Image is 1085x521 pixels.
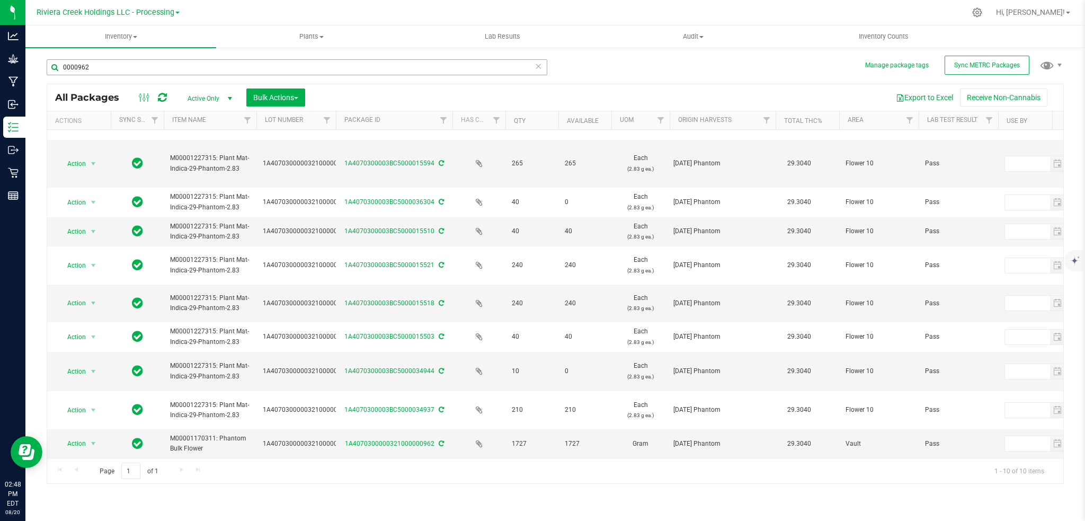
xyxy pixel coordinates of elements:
span: Pass [925,332,992,342]
a: Lot Number [265,116,303,123]
span: 265 [512,158,552,169]
span: 1A4070300000321000000962 [263,197,352,207]
span: 240 [512,260,552,270]
a: 1A4070300003BC5000015518 [344,299,434,307]
div: [DATE] Phantom [673,298,772,308]
span: select [87,364,100,379]
div: [DATE] Phantom [673,332,772,342]
a: 1A4070300003BC5000034937 [344,406,434,413]
span: select [87,258,100,273]
span: In Sync [132,258,143,272]
span: Inventory [25,32,216,41]
span: M00001170311: Phantom Bulk Flower [170,434,250,454]
span: Sync from Compliance System [437,299,444,307]
a: Filter [488,111,505,129]
span: Action [58,195,86,210]
a: Filter [981,111,998,129]
p: 02:48 PM EDT [5,480,21,508]
span: select [87,296,100,311]
span: Audit [598,32,788,41]
span: Pass [925,439,992,449]
p: (2.83 g ea.) [618,410,663,420]
button: Bulk Actions [246,89,305,107]
span: 0 [565,366,605,376]
span: 40 [512,197,552,207]
span: 29.3040 [782,195,816,210]
span: Gram [618,439,663,449]
a: Area [848,116,864,123]
span: 1 - 10 of 10 items [986,463,1053,479]
span: Each [618,361,663,381]
span: In Sync [132,224,143,239]
span: Sync from Compliance System [437,440,444,447]
a: Origin Harvests [678,116,732,123]
a: 1A4070300003BC5000015503 [344,333,434,340]
span: Pass [925,366,992,376]
span: 29.3040 [782,436,816,452]
a: Inventory Counts [788,25,979,48]
span: select [1050,258,1065,273]
span: 210 [565,405,605,415]
span: 240 [512,298,552,308]
a: 1A4070300003BC5000015510 [344,227,434,235]
span: 29.3040 [782,296,816,311]
span: M00001227315: Plant Mat-Indica-29-Phantom-2.83 [170,293,250,313]
a: Use By [1007,117,1027,125]
span: In Sync [132,364,143,378]
span: Page of 1 [91,463,167,479]
a: Audit [598,25,788,48]
span: M00001227315: Plant Mat-Indica-29-Phantom-2.83 [170,222,250,242]
span: 0 [565,197,605,207]
span: select [1050,330,1065,345]
span: In Sync [132,329,143,344]
span: Sync from Compliance System [437,227,444,235]
span: select [87,330,100,345]
a: 1A4070300003BC5000015521 [344,261,434,269]
a: 1A4070300003BC5000015594 [344,160,434,167]
span: Riviera Creek Holdings LLC - Processing [37,8,174,17]
span: Pass [925,158,992,169]
span: Each [618,400,663,420]
a: Inventory [25,25,216,48]
span: Pass [925,197,992,207]
span: select [87,224,100,239]
p: (2.83 g ea.) [618,303,663,313]
span: select [1050,436,1065,451]
a: UOM [620,116,634,123]
inline-svg: Manufacturing [8,76,19,87]
button: Manage package tags [865,61,929,70]
span: Action [58,436,86,451]
a: Lab Test Result [927,116,977,123]
span: 10 [512,366,552,376]
span: 40 [512,226,552,236]
span: 1727 [565,439,605,449]
span: 40 [565,332,605,342]
span: Hi, [PERSON_NAME]! [996,8,1065,16]
span: Action [58,224,86,239]
span: Sync from Compliance System [437,406,444,413]
span: Sync from Compliance System [437,367,444,375]
div: [DATE] Phantom [673,197,772,207]
span: Flower 10 [846,197,912,207]
span: 29.3040 [782,156,816,171]
span: Sync from Compliance System [437,160,444,167]
span: In Sync [132,156,143,171]
button: Receive Non-Cannabis [960,89,1047,107]
p: 08/20 [5,508,21,516]
a: Sync Status [119,116,160,123]
span: 1A4070300000321000000962 [263,226,352,236]
span: Action [58,156,86,171]
a: Item Name [172,116,206,123]
span: 29.3040 [782,402,816,418]
span: Each [618,255,663,275]
a: Plants [216,25,407,48]
span: M00001227315: Plant Mat-Indica-29-Phantom-2.83 [170,400,250,420]
span: 1A4070300000321000000962 [263,260,352,270]
span: M00001227315: Plant Mat-Indica-29-Phantom-2.83 [170,255,250,275]
span: Flower 10 [846,366,912,376]
a: 1A4070300003BC5000036304 [344,198,434,206]
span: Clear [535,59,542,73]
span: 240 [565,260,605,270]
span: Lab Results [470,32,535,41]
a: Filter [318,111,336,129]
